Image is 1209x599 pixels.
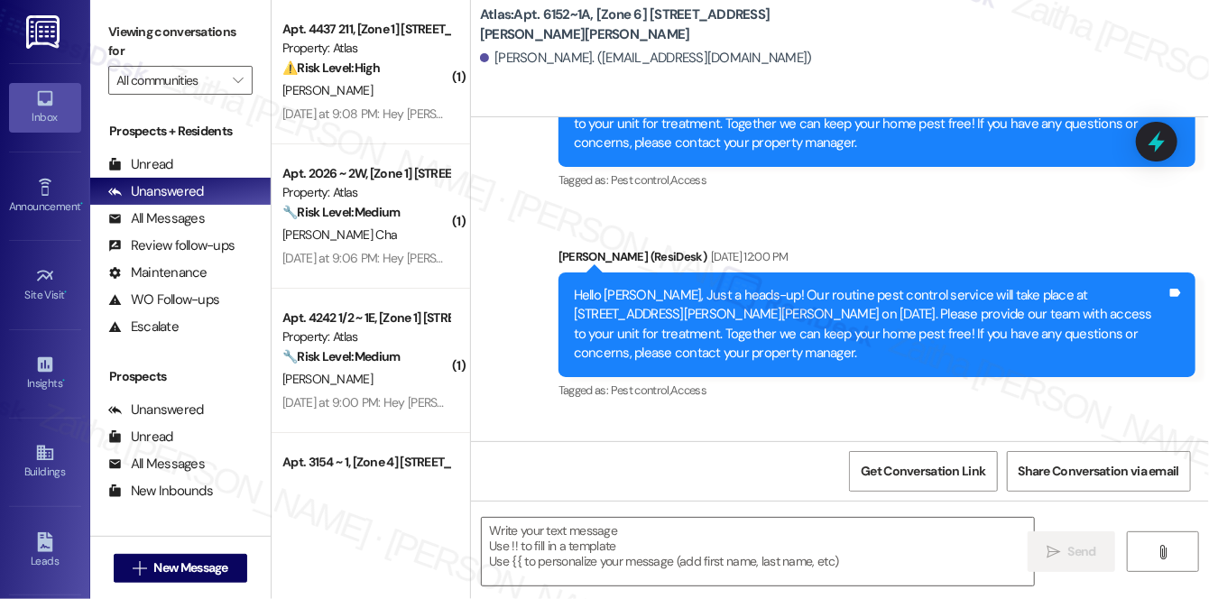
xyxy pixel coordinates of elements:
[65,286,68,299] span: •
[108,428,173,447] div: Unread
[1019,462,1179,481] span: Share Conversation via email
[282,204,400,220] strong: 🔧 Risk Level: Medium
[108,182,204,201] div: Unanswered
[108,401,204,419] div: Unanswered
[849,451,997,492] button: Get Conversation Link
[861,462,985,481] span: Get Conversation Link
[282,309,449,327] div: Apt. 4242 1/2 ~ 1E, [Zone 1] [STREET_ADDRESS][US_STATE]
[9,527,81,576] a: Leads
[480,49,812,68] div: [PERSON_NAME]. ([EMAIL_ADDRESS][DOMAIN_NAME])
[282,327,449,346] div: Property: Atlas
[233,73,243,88] i: 
[90,122,271,141] div: Prospects + Residents
[108,455,205,474] div: All Messages
[282,106,1095,122] div: [DATE] at 9:08 PM: Hey [PERSON_NAME], we appreciate your text! We'll be back at 11AM to help you ...
[62,374,65,387] span: •
[133,561,146,576] i: 
[108,155,173,174] div: Unread
[108,263,208,282] div: Maintenance
[1028,531,1115,572] button: Send
[80,198,83,210] span: •
[108,290,219,309] div: WO Follow-ups
[114,554,247,583] button: New Message
[282,60,380,76] strong: ⚠️ Risk Level: High
[282,371,373,387] span: [PERSON_NAME]
[706,247,788,266] div: [DATE] 12:00 PM
[480,5,841,44] b: Atlas: Apt. 6152~1A, [Zone 6] [STREET_ADDRESS][PERSON_NAME][PERSON_NAME]
[90,367,271,386] div: Prospects
[558,377,1195,403] div: Tagged as:
[282,348,400,364] strong: 🔧 Risk Level: Medium
[9,261,81,309] a: Site Visit •
[282,183,449,202] div: Property: Atlas
[282,250,1095,266] div: [DATE] at 9:06 PM: Hey [PERSON_NAME], we appreciate your text! We'll be back at 11AM to help you ...
[9,349,81,398] a: Insights •
[558,167,1195,193] div: Tagged as:
[108,236,235,255] div: Review follow-ups
[1047,545,1060,559] i: 
[9,83,81,132] a: Inbox
[282,394,1096,410] div: [DATE] at 9:00 PM: Hey [PERSON_NAME], we appreciate your text! We'll be back at 11AM to help you ...
[108,209,205,228] div: All Messages
[574,286,1167,364] div: Hello [PERSON_NAME], Just a heads-up! Our routine pest control service will take place at [STREET...
[282,164,449,183] div: Apt. 2026 ~ 2W, [Zone 1] [STREET_ADDRESS]
[154,558,228,577] span: New Message
[1068,542,1096,561] span: Send
[108,482,213,501] div: New Inbounds
[670,382,706,398] span: Access
[558,247,1195,272] div: [PERSON_NAME] (ResiDesk)
[282,82,373,98] span: [PERSON_NAME]
[26,15,63,49] img: ResiDesk Logo
[108,18,253,66] label: Viewing conversations for
[1007,451,1191,492] button: Share Conversation via email
[611,172,671,188] span: Pest control ,
[9,438,81,486] a: Buildings
[116,66,224,95] input: All communities
[282,453,449,472] div: Apt. 3154 ~ 1, [Zone 4] [STREET_ADDRESS]
[282,20,449,39] div: Apt. 4437 211, [Zone 1] [STREET_ADDRESS]
[1156,545,1169,559] i: 
[282,39,449,58] div: Property: Atlas
[282,226,397,243] span: [PERSON_NAME] Cha
[108,318,179,336] div: Escalate
[611,382,671,398] span: Pest control ,
[670,172,706,188] span: Access
[90,532,271,551] div: Residents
